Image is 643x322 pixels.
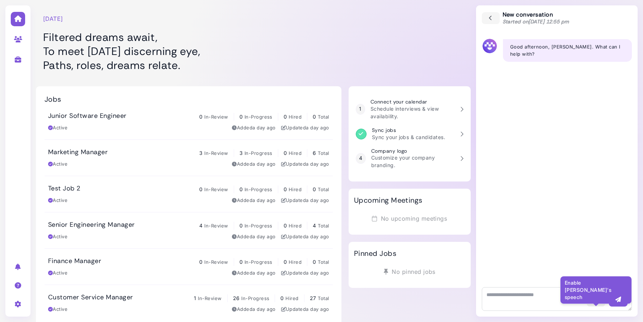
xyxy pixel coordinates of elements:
[199,259,202,265] span: 0
[232,197,275,204] div: Added
[45,140,333,176] a: Marketing Manager 3 In-Review 3 In-Progress 0 Hired 6 Total Active Addeda day ago Updateda day ago
[281,161,329,168] div: Updated
[354,249,396,258] h2: Pinned Jobs
[252,234,275,239] time: Aug 26, 2025
[198,295,222,301] span: In-Review
[306,125,329,130] time: Aug 26, 2025
[313,222,316,229] span: 4
[232,306,275,313] div: Added
[43,14,63,23] time: [DATE]
[285,295,298,301] span: Hired
[313,186,316,192] span: 0
[48,124,67,132] div: Active
[244,150,272,156] span: In-Progress
[48,306,67,313] div: Active
[239,222,243,229] span: 0
[281,197,329,204] div: Updated
[318,295,329,301] span: Total
[284,186,287,192] span: 0
[352,144,467,173] a: 4 Company logo Customize your company branding.
[289,114,302,120] span: Hired
[318,259,329,265] span: Total
[318,223,329,229] span: Total
[48,270,67,277] div: Active
[281,306,329,313] div: Updated
[280,295,284,301] span: 0
[244,187,272,192] span: In-Progress
[244,223,272,229] span: In-Progress
[281,124,329,132] div: Updated
[284,259,287,265] span: 0
[310,295,316,301] span: 27
[48,161,67,168] div: Active
[356,104,365,115] div: 1
[48,148,108,156] h3: Marketing Manager
[48,233,67,240] div: Active
[306,306,329,312] time: Aug 26, 2025
[48,294,133,302] h3: Customer Service Manager
[48,257,101,265] h3: Finance Manager
[45,249,333,285] a: Finance Manager 0 In-Review 0 In-Progress 0 Hired 0 Total Active Addeda day ago Updateda day ago
[48,197,67,204] div: Active
[204,114,228,120] span: In-Review
[233,295,240,301] span: 26
[306,270,329,276] time: Aug 26, 2025
[354,196,423,204] h2: Upcoming Meetings
[252,125,275,130] time: Aug 26, 2025
[239,150,243,156] span: 3
[194,295,196,301] span: 1
[199,150,202,156] span: 3
[318,114,329,120] span: Total
[239,186,243,192] span: 0
[232,161,275,168] div: Added
[318,187,329,192] span: Total
[45,176,333,212] a: Test Job 2 0 In-Review 0 In-Progress 0 Hired 0 Total Active Addeda day ago Updateda day ago
[284,150,287,156] span: 0
[199,114,202,120] span: 0
[232,124,275,132] div: Added
[244,114,272,120] span: In-Progress
[503,11,569,25] div: New conversation
[45,285,333,321] a: Customer Service Manager 1 In-Review 26 In-Progress 0 Hired 27 Total Active Addeda day ago Update...
[48,185,81,193] h3: Test Job 2
[503,39,632,62] div: Good afternoon, [PERSON_NAME]. What can I help with?
[241,295,269,301] span: In-Progress
[204,150,228,156] span: In-Review
[199,222,202,229] span: 4
[239,259,243,265] span: 0
[281,270,329,277] div: Updated
[204,259,228,265] span: In-Review
[252,306,275,312] time: Aug 26, 2025
[352,124,467,144] a: Sync jobs Sync your jobs & candidates.
[354,212,465,225] div: No upcoming meetings
[560,276,632,304] div: Enable [PERSON_NAME]'s speech
[232,233,275,240] div: Added
[371,99,455,105] h3: Connect your calendar
[48,112,127,120] h3: Junior Software Engineer
[289,187,302,192] span: Hired
[356,153,366,164] div: 4
[284,114,287,120] span: 0
[306,234,329,239] time: Aug 26, 2025
[372,127,445,133] h3: Sync jobs
[252,270,275,276] time: Aug 26, 2025
[371,105,455,120] p: Schedule interviews & view availability.
[372,133,445,141] p: Sync your jobs & candidates.
[252,161,275,167] time: Aug 26, 2025
[284,222,287,229] span: 0
[204,187,228,192] span: In-Review
[318,150,329,156] span: Total
[281,233,329,240] div: Updated
[313,150,316,156] span: 6
[313,259,316,265] span: 0
[352,95,467,124] a: 1 Connect your calendar Schedule interviews & view availability.
[45,212,333,248] a: Senior Engineering Manager 4 In-Review 0 In-Progress 0 Hired 4 Total Active Addeda day ago Update...
[43,30,334,72] h1: Filtered dreams await, To meet [DATE] discerning eye, Paths, roles, dreams relate.
[306,161,329,167] time: Aug 26, 2025
[244,259,272,265] span: In-Progress
[313,114,316,120] span: 0
[45,103,333,139] a: Junior Software Engineer 0 In-Review 0 In-Progress 0 Hired 0 Total Active Addeda day ago Updateda...
[354,265,465,279] div: No pinned jobs
[48,221,135,229] h3: Senior Engineering Manager
[204,223,228,229] span: In-Review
